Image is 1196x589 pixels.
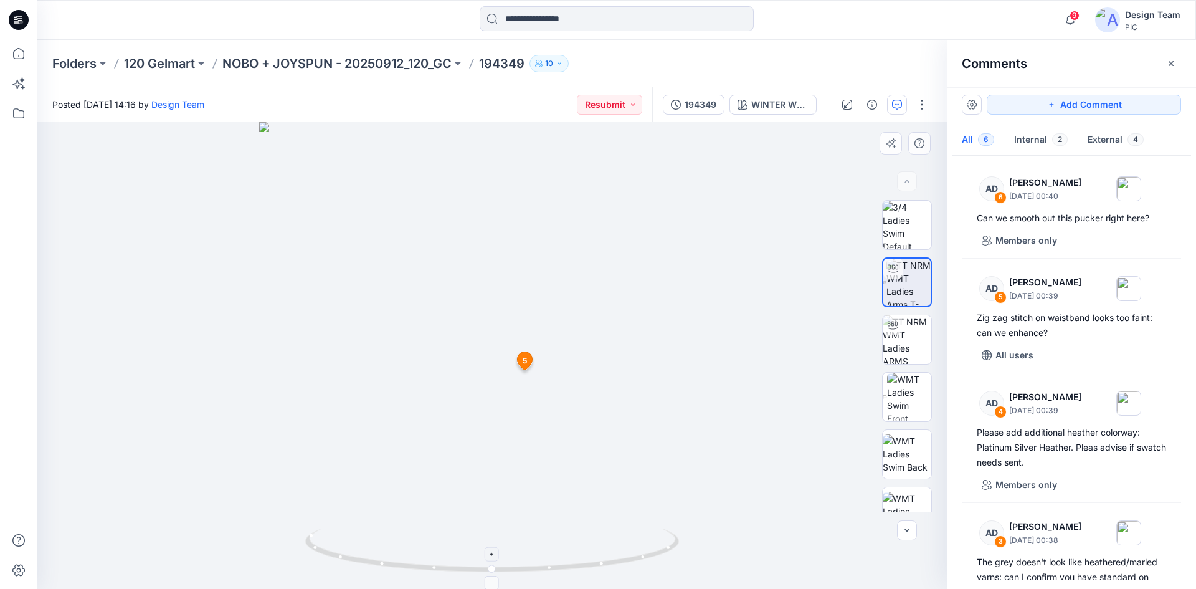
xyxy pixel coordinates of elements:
span: 6 [978,133,994,146]
a: NOBO + JOYSPUN - 20250912_120_GC [222,55,452,72]
p: Members only [995,477,1057,492]
button: Members only [977,475,1062,495]
p: 194349 [479,55,524,72]
div: AD [979,276,1004,301]
button: WINTER WHITE [729,95,817,115]
span: Posted [DATE] 14:16 by [52,98,204,111]
p: All users [995,348,1033,363]
div: Can we smooth out this pucker right here? [977,211,1166,226]
img: WMT Ladies Swim Left [883,492,931,531]
button: Details [862,95,882,115]
div: AD [979,391,1004,416]
h2: Comments [962,56,1027,71]
div: PIC [1125,22,1180,32]
div: AD [979,176,1004,201]
p: [PERSON_NAME] [1009,175,1081,190]
div: 4 [994,406,1007,418]
img: 3/4 Ladies Swim Default [883,201,931,249]
div: Zig zag stitch on waistband looks too faint: can we enhance? [977,310,1166,340]
img: avatar [1095,7,1120,32]
a: Design Team [151,99,204,110]
p: [DATE] 00:40 [1009,190,1081,203]
p: [PERSON_NAME] [1009,519,1081,534]
p: [DATE] 00:39 [1009,405,1081,417]
a: 120 Gelmart [124,55,195,72]
button: Members only [977,231,1062,251]
img: WMT Ladies Swim Back [883,434,931,474]
p: [DATE] 00:39 [1009,290,1081,302]
div: 5 [994,291,1007,304]
button: 194349 [663,95,724,115]
p: [DATE] 00:38 [1009,534,1081,547]
a: Folders [52,55,97,72]
img: TT NRM WMT Ladies ARMS DOWN [883,315,931,364]
div: 6 [994,191,1007,204]
div: 194349 [685,98,716,112]
div: 3 [994,535,1007,548]
img: WMT Ladies Swim Front [887,373,932,421]
button: All users [977,345,1038,365]
button: Internal [1004,125,1078,156]
button: External [1078,125,1154,156]
img: TT NRM WMT Ladies Arms T-POSE [886,259,931,306]
div: Design Team [1125,7,1180,22]
p: [PERSON_NAME] [1009,390,1081,405]
button: All [952,125,1004,156]
button: 10 [529,55,569,72]
span: 4 [1127,133,1144,146]
p: [PERSON_NAME] [1009,275,1081,290]
span: 9 [1070,11,1080,21]
div: WINTER WHITE [751,98,809,112]
p: 10 [545,57,553,70]
span: 2 [1052,133,1068,146]
p: Members only [995,233,1057,248]
div: Please add additional heather colorway: Platinum Silver Heather. Pleas advise if swatch needs sent. [977,425,1166,470]
div: AD [979,520,1004,545]
button: Add Comment [987,95,1181,115]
